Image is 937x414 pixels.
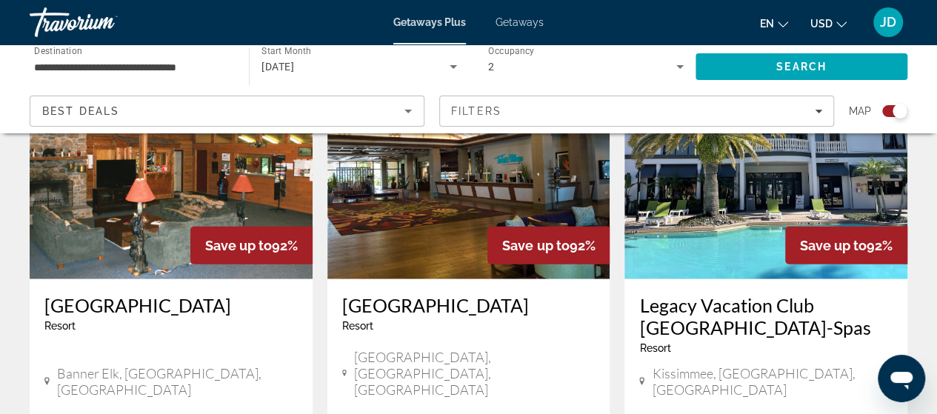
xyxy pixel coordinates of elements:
img: Smoketree Lodge [30,42,313,279]
a: Getaways [496,16,544,28]
span: Resort [44,320,76,332]
span: Kissimmee, [GEOGRAPHIC_DATA], [GEOGRAPHIC_DATA] [652,365,893,398]
img: Legacy Vacation Club Orlando-Spas [624,42,907,279]
div: 92% [785,227,907,264]
div: 92% [487,227,610,264]
span: [DATE] [261,61,294,73]
img: Tahiti Village [327,42,610,279]
button: Change language [760,13,788,34]
span: JD [880,15,896,30]
span: 2 [488,61,494,73]
span: [GEOGRAPHIC_DATA], [GEOGRAPHIC_DATA], [GEOGRAPHIC_DATA] [354,349,596,398]
span: Resort [639,342,670,354]
span: Map [849,101,871,121]
span: Search [776,61,827,73]
span: Resort [342,320,373,332]
input: Select destination [34,59,230,76]
a: [GEOGRAPHIC_DATA] [44,294,298,316]
span: en [760,18,774,30]
span: Save up to [502,238,569,253]
mat-select: Sort by [42,102,412,120]
span: Destination [34,45,82,56]
span: Save up to [800,238,867,253]
span: Save up to [205,238,272,253]
span: Occupancy [488,46,535,56]
a: Getaways Plus [393,16,466,28]
button: User Menu [869,7,907,38]
button: Change currency [810,13,847,34]
span: USD [810,18,833,30]
span: Start Month [261,46,311,56]
span: Filters [451,105,501,117]
a: Travorium [30,3,178,41]
button: Filters [439,96,834,127]
a: [GEOGRAPHIC_DATA] [342,294,596,316]
iframe: Button to launch messaging window [878,355,925,402]
span: Banner Elk, [GEOGRAPHIC_DATA], [GEOGRAPHIC_DATA] [57,365,298,398]
div: 92% [190,227,313,264]
button: Search [696,53,907,80]
span: Best Deals [42,105,119,117]
a: Legacy Vacation Club [GEOGRAPHIC_DATA]-Spas [639,294,893,338]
